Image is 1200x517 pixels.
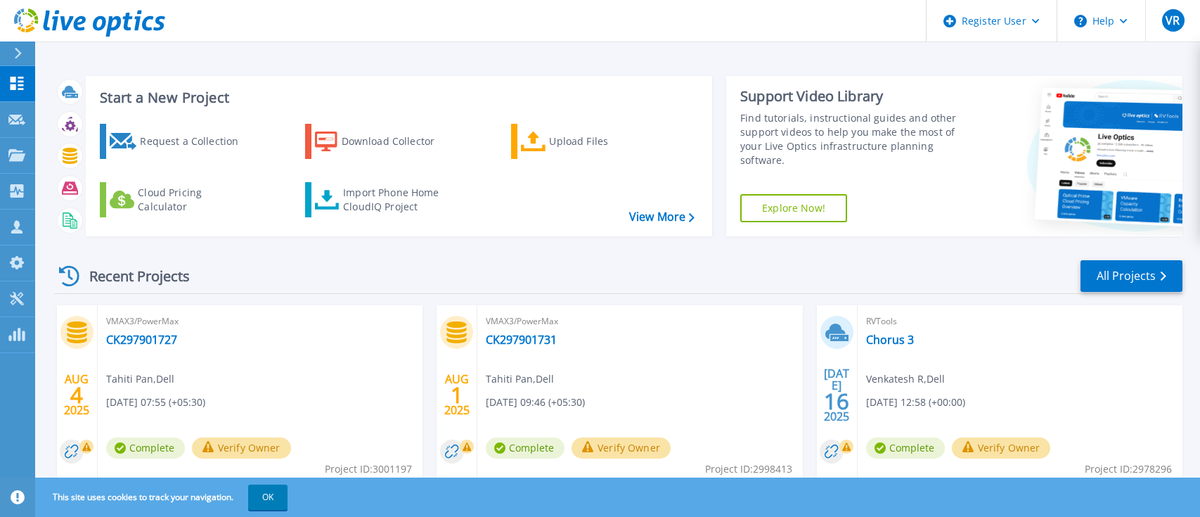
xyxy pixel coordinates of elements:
span: Complete [866,438,945,459]
div: Recent Projects [54,259,209,293]
div: Cloud Pricing Calculator [138,186,250,214]
button: Verify Owner [952,438,1051,459]
a: Upload Files [511,124,668,159]
div: [DATE] 2025 [823,369,850,421]
span: VMAX3/PowerMax [486,314,794,329]
a: Chorus 3 [866,333,914,347]
a: Download Collector [305,124,462,159]
span: [DATE] 09:46 (+05:30) [486,395,585,410]
span: 4 [70,389,83,401]
span: Complete [486,438,564,459]
div: Request a Collection [140,127,252,155]
span: [DATE] 07:55 (+05:30) [106,395,205,410]
span: Complete [106,438,185,459]
span: This site uses cookies to track your navigation. [39,485,288,510]
span: Project ID: 2978296 [1085,461,1172,477]
a: View More [629,210,695,224]
span: Project ID: 2998413 [705,461,792,477]
span: VR [1166,15,1180,26]
span: VMAX3/PowerMax [106,314,414,329]
a: Cloud Pricing Calculator [100,182,257,217]
div: Support Video Library [740,87,971,106]
div: Upload Files [549,127,662,155]
h3: Start a New Project [100,90,694,106]
span: Tahiti Pan , Dell [106,371,174,387]
div: AUG 2025 [444,369,470,421]
div: AUG 2025 [63,369,90,421]
a: Request a Collection [100,124,257,159]
a: Explore Now! [740,194,847,222]
a: CK297901727 [106,333,177,347]
span: Project ID: 3001197 [325,461,412,477]
button: Verify Owner [192,438,291,459]
span: RVTools [866,314,1174,329]
span: 16 [824,395,849,407]
button: OK [248,485,288,510]
button: Verify Owner [572,438,671,459]
a: All Projects [1080,260,1182,292]
span: 1 [451,389,463,401]
div: Find tutorials, instructional guides and other support videos to help you make the most of your L... [740,111,971,167]
span: Tahiti Pan , Dell [486,371,554,387]
a: CK297901731 [486,333,557,347]
span: [DATE] 12:58 (+00:00) [866,395,965,410]
div: Download Collector [342,127,454,155]
div: Import Phone Home CloudIQ Project [343,186,453,214]
span: Venkatesh R , Dell [866,371,945,387]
